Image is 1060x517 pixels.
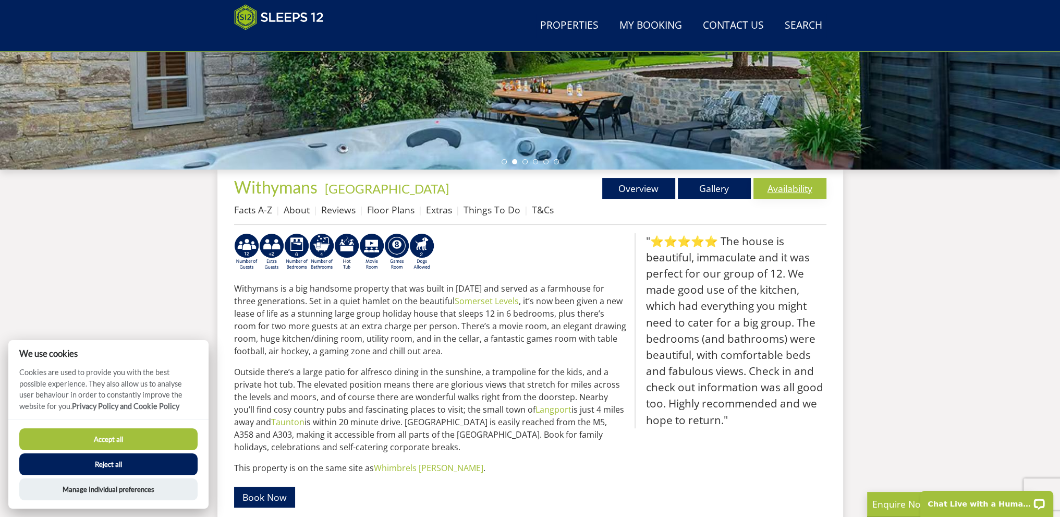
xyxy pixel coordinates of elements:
a: Facts A-Z [234,203,272,216]
a: Things To Do [464,203,520,216]
img: AD_4nXfRzBlt2m0mIteXDhAcJCdmEApIceFt1SPvkcB48nqgTZkfMpQlDmULa47fkdYiHD0skDUgcqepViZHFLjVKS2LWHUqM... [284,233,309,271]
a: Extras [426,203,452,216]
a: Somerset Levels [455,295,519,307]
img: AD_4nXe7_8LrJK20fD9VNWAdfykBvHkWcczWBt5QOadXbvIwJqtaRaRf-iI0SeDpMmH1MdC9T1Vy22FMXzzjMAvSuTB5cJ7z5... [409,233,434,271]
img: AD_4nXeyNBIiEViFqGkFxeZn-WxmRvSobfXIejYCAwY7p4slR9Pvv7uWB8BWWl9Rip2DDgSCjKzq0W1yXMRj2G_chnVa9wg_L... [234,233,259,271]
h2: We use cookies [8,348,209,358]
a: Withymans [234,177,321,197]
a: Taunton [271,416,304,428]
span: Withymans [234,177,318,197]
img: AD_4nXf5HeMvqMpcZ0fO9nf7YF2EIlv0l3oTPRmiQvOQ93g4dO1Y4zXKGJcBE5M2T8mhAf-smX-gudfzQQnK9-uH4PEbWu2YP... [359,233,384,271]
a: About [284,203,310,216]
a: [GEOGRAPHIC_DATA] [325,181,449,196]
blockquote: "⭐⭐⭐⭐⭐ The house is beautiful, immaculate and it was perfect for our group of 12. We made good us... [635,233,826,428]
a: Search [781,14,826,38]
p: Cookies are used to provide you with the best possible experience. They also allow us to analyse ... [8,367,209,419]
a: Overview [602,178,675,199]
p: Withymans is a big handsome property that was built in [DATE] and served as a farmhouse for three... [234,282,626,357]
img: AD_4nXeP6WuvG491uY6i5ZIMhzz1N248Ei-RkDHdxvvjTdyF2JXhbvvI0BrTCyeHgyWBEg8oAgd1TvFQIsSlzYPCTB7K21VoI... [259,233,284,271]
a: My Booking [615,14,686,38]
p: Outside there’s a large patio for alfresco dining in the sunshine, a trampoline for the kids, and... [234,366,626,453]
a: Floor Plans [367,203,415,216]
button: Accept all [19,428,198,450]
a: Reviews [321,203,356,216]
img: AD_4nXcpX5uDwed6-YChlrI2BYOgXwgg3aqYHOhRm0XfZB-YtQW2NrmeCr45vGAfVKUq4uWnc59ZmEsEzoF5o39EWARlT1ewO... [334,233,359,271]
span: - [321,181,449,196]
img: AD_4nXcy0HGcWq0J58LOYxlnSwjVFwquWFvCZzbxSKcxp4HYiQm3ScM_WSVrrYu9bYRIOW8FKoV29fZURc5epz-Si4X9-ID0x... [309,233,334,271]
img: AD_4nXdrZMsjcYNLGsKuA84hRzvIbesVCpXJ0qqnwZoX5ch9Zjv73tWe4fnFRs2gJ9dSiUubhZXckSJX_mqrZBmYExREIfryF... [384,233,409,271]
img: Sleeps 12 [234,4,324,30]
iframe: Customer reviews powered by Trustpilot [229,37,338,45]
button: Manage Individual preferences [19,478,198,500]
a: Whimbrels [PERSON_NAME] [374,462,483,474]
iframe: LiveChat chat widget [913,484,1060,517]
a: Properties [536,14,603,38]
a: Availability [753,178,826,199]
a: Privacy Policy and Cookie Policy [72,402,179,411]
a: T&Cs [532,203,554,216]
a: Gallery [678,178,751,199]
a: Contact Us [699,14,768,38]
a: Book Now [234,487,295,507]
p: This property is on the same site as . [234,462,626,474]
p: Enquire Now [872,497,1029,511]
button: Reject all [19,453,198,475]
a: Langport [535,404,571,415]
